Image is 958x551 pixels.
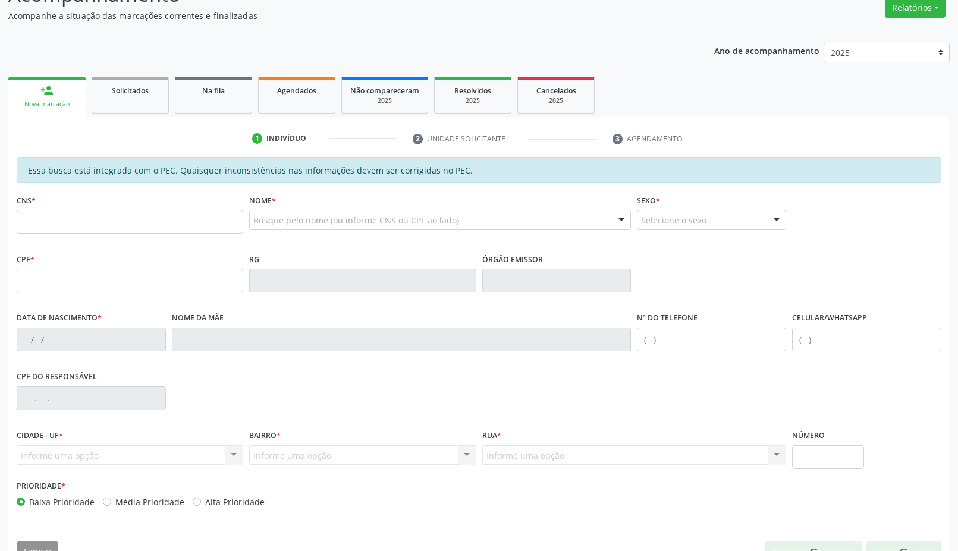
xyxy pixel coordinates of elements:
label: CNS [17,191,36,210]
label: CPF [17,250,34,269]
div: person_add [40,84,54,97]
label: Baixa Prioridade [29,496,95,508]
input: ___.___.___-__ [17,386,166,410]
input: __/__/____ [17,328,166,351]
div: 2025 [350,96,419,105]
span: Solicitados [112,86,149,96]
div: Essa busca está integrada com o PEC. Quaisquer inconsistências nas informações devem ser corrigid... [17,157,941,183]
input: (__) _____-_____ [637,328,786,351]
label: Número [792,427,825,445]
label: Bairro [249,427,281,445]
label: Nome da mãe [172,309,224,328]
span: Não compareceram [350,86,419,96]
label: RG [249,250,259,269]
span: Cancelados [536,86,576,96]
div: Nova marcação [17,100,77,109]
label: Celular/WhatsApp [792,309,867,328]
label: Órgão emissor [482,250,543,269]
label: Rua [482,427,501,445]
span: Agendados [277,86,316,96]
label: CPF do responsável [17,368,97,386]
span: Selecione o sexo [641,214,706,226]
div: 2025 [526,96,586,105]
span: Resolvidos [454,86,491,96]
input: (__) _____-_____ [792,328,941,351]
label: Alta Prioridade [205,496,265,508]
span: Busque pelo nome (ou informe CNS ou CPF ao lado) [253,214,459,226]
label: Nº do Telefone [637,309,698,328]
label: Cidade - UF [17,427,63,445]
label: Média Prioridade [115,496,184,508]
div: 2025 [443,96,502,105]
span: Na fila [202,86,225,96]
p: Ano de acompanhamento [714,43,819,58]
div: 1 [252,133,263,144]
label: Nome [249,191,276,210]
p: Acompanhe a situação das marcações correntes e finalizadas [8,10,667,22]
label: Prioridade [17,477,65,496]
label: Sexo [637,191,660,210]
div: Indivíduo [266,133,306,144]
label: Data de nascimento [17,309,102,328]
